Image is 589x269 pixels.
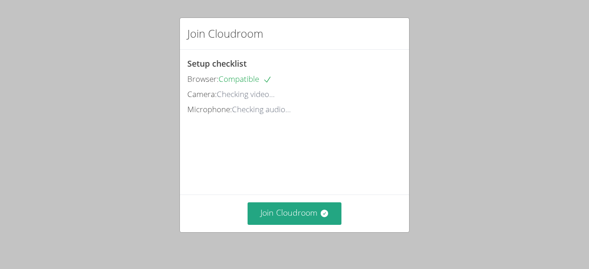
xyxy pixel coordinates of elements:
[219,74,272,84] span: Compatible
[187,58,247,69] span: Setup checklist
[248,202,342,225] button: Join Cloudroom
[217,89,275,99] span: Checking video...
[232,104,291,114] span: Checking audio...
[187,89,217,99] span: Camera:
[187,74,219,84] span: Browser:
[187,104,232,114] span: Microphone:
[187,25,263,42] h2: Join Cloudroom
